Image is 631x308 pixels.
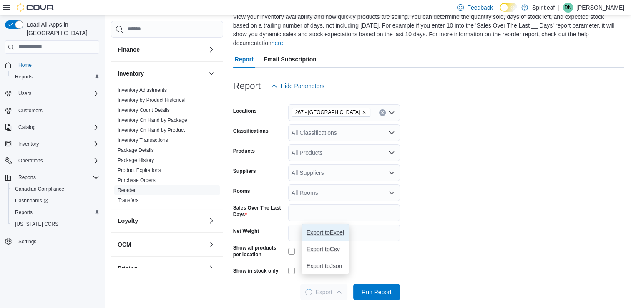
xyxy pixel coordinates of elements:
[388,189,395,196] button: Open list of options
[300,284,347,300] button: LoadingExport
[388,109,395,116] button: Open list of options
[206,263,216,273] button: Pricing
[2,59,103,71] button: Home
[12,219,99,229] span: Washington CCRS
[18,157,43,164] span: Operations
[18,62,32,68] span: Home
[118,45,140,54] h3: Finance
[307,263,344,269] span: Export to Json
[206,216,216,226] button: Loyalty
[233,81,261,91] h3: Report
[8,195,103,207] a: Dashboards
[379,109,386,116] button: Clear input
[18,107,43,114] span: Customers
[118,45,205,54] button: Finance
[2,121,103,133] button: Catalog
[233,268,279,274] label: Show in stock only
[118,137,168,144] span: Inventory Transactions
[12,207,99,217] span: Reports
[8,218,103,230] button: [US_STATE] CCRS
[233,228,259,235] label: Net Weight
[2,172,103,183] button: Reports
[388,129,395,136] button: Open list of options
[264,51,317,68] span: Email Subscription
[118,217,138,225] h3: Loyalty
[118,127,185,133] a: Inventory On Hand by Product
[118,177,156,184] span: Purchase Orders
[15,73,33,80] span: Reports
[295,108,360,116] span: 267 - [GEOGRAPHIC_DATA]
[118,147,154,154] span: Package Details
[307,246,344,252] span: Export to Csv
[18,124,35,131] span: Catalog
[302,241,349,258] button: Export toCsv
[118,157,154,163] a: Package History
[302,224,349,241] button: Export toExcel
[18,141,39,147] span: Inventory
[233,188,250,194] label: Rooms
[118,107,170,113] a: Inventory Count Details
[118,97,186,103] a: Inventory by Product Historical
[118,240,131,249] h3: OCM
[15,156,99,166] span: Operations
[362,288,392,296] span: Run Report
[18,174,36,181] span: Reports
[118,69,205,78] button: Inventory
[281,82,324,90] span: Hide Parameters
[15,105,99,116] span: Customers
[388,169,395,176] button: Open list of options
[272,40,283,46] a: here
[532,3,555,13] p: Spiritleaf
[388,149,395,156] button: Open list of options
[206,68,216,78] button: Inventory
[563,3,573,13] div: Danielle N
[15,106,46,116] a: Customers
[576,3,624,13] p: [PERSON_NAME]
[362,110,367,115] button: Remove 267 - Cold Lake from selection in this group
[118,117,187,123] a: Inventory On Hand by Package
[15,172,99,182] span: Reports
[8,71,103,83] button: Reports
[118,167,161,173] a: Product Expirations
[118,117,187,124] span: Inventory On Hand by Package
[12,72,99,82] span: Reports
[233,245,285,258] label: Show all products per location
[17,3,54,12] img: Cova
[304,288,313,297] span: Loading
[23,20,99,37] span: Load All Apps in [GEOGRAPHIC_DATA]
[8,183,103,195] button: Canadian Compliance
[12,184,68,194] a: Canadian Compliance
[111,85,223,209] div: Inventory
[467,3,493,12] span: Feedback
[118,127,185,134] span: Inventory On Hand by Product
[500,3,517,12] input: Dark Mode
[118,87,167,93] span: Inventory Adjustments
[235,51,254,68] span: Report
[267,78,328,94] button: Hide Parameters
[307,229,344,236] span: Export to Excel
[2,235,103,247] button: Settings
[15,172,39,182] button: Reports
[15,60,35,70] a: Home
[118,69,144,78] h3: Inventory
[15,236,99,246] span: Settings
[302,258,349,274] button: Export toJson
[233,108,257,114] label: Locations
[8,207,103,218] button: Reports
[233,168,256,174] label: Suppliers
[118,177,156,183] a: Purchase Orders
[5,56,99,269] nav: Complex example
[15,197,48,204] span: Dashboards
[118,264,205,273] button: Pricing
[15,139,99,149] span: Inventory
[15,139,42,149] button: Inventory
[2,88,103,99] button: Users
[12,184,99,194] span: Canadian Compliance
[118,137,168,143] a: Inventory Transactions
[15,60,99,70] span: Home
[118,107,170,114] span: Inventory Count Details
[292,108,370,117] span: 267 - Cold Lake
[233,13,620,48] div: View your inventory availability and how quickly products are selling. You can determine the quan...
[353,284,400,300] button: Run Report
